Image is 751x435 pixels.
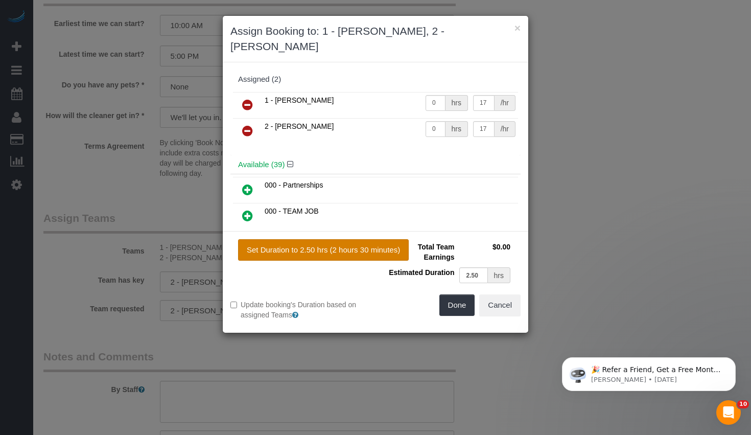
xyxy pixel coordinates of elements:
[230,302,237,308] input: Update booking's Duration based on assigned Teams
[439,294,475,316] button: Done
[445,95,468,111] div: hrs
[230,24,521,54] h3: Assign Booking to: 1 - [PERSON_NAME], 2 - [PERSON_NAME]
[716,400,741,425] iframe: Intercom live chat
[488,267,510,283] div: hrs
[238,161,513,169] h4: Available (39)
[238,239,409,261] button: Set Duration to 2.50 hrs (2 hours 30 minutes)
[389,268,454,277] span: Estimated Duration
[265,207,319,215] span: 000 - TEAM JOB
[383,239,457,265] td: Total Team Earnings
[495,95,515,111] div: /hr
[265,122,334,130] span: 2 - [PERSON_NAME]
[479,294,521,316] button: Cancel
[265,181,323,189] span: 000 - Partnerships
[238,75,513,84] div: Assigned (2)
[547,336,751,407] iframe: Intercom notifications message
[495,121,515,137] div: /hr
[514,22,521,33] button: ×
[737,400,749,408] span: 10
[265,96,334,104] span: 1 - [PERSON_NAME]
[445,121,468,137] div: hrs
[457,239,513,265] td: $0.00
[230,300,368,320] label: Update booking's Duration based on assigned Teams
